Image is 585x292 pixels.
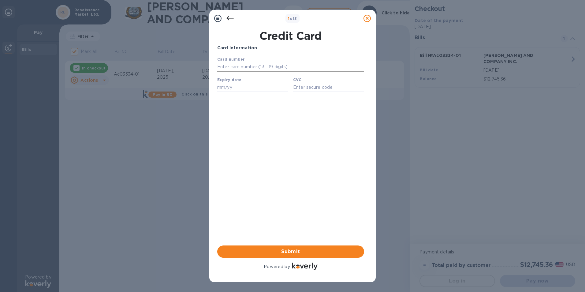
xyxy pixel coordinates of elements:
iframe: Your browser does not support iframes [217,56,364,94]
b: Card Information [217,45,257,50]
p: Powered by [264,264,290,270]
h1: Credit Card [215,29,367,42]
span: 1 [288,16,289,21]
span: Submit [222,248,359,255]
img: Logo [292,263,318,270]
b: of 3 [288,16,297,21]
button: Submit [217,245,364,258]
